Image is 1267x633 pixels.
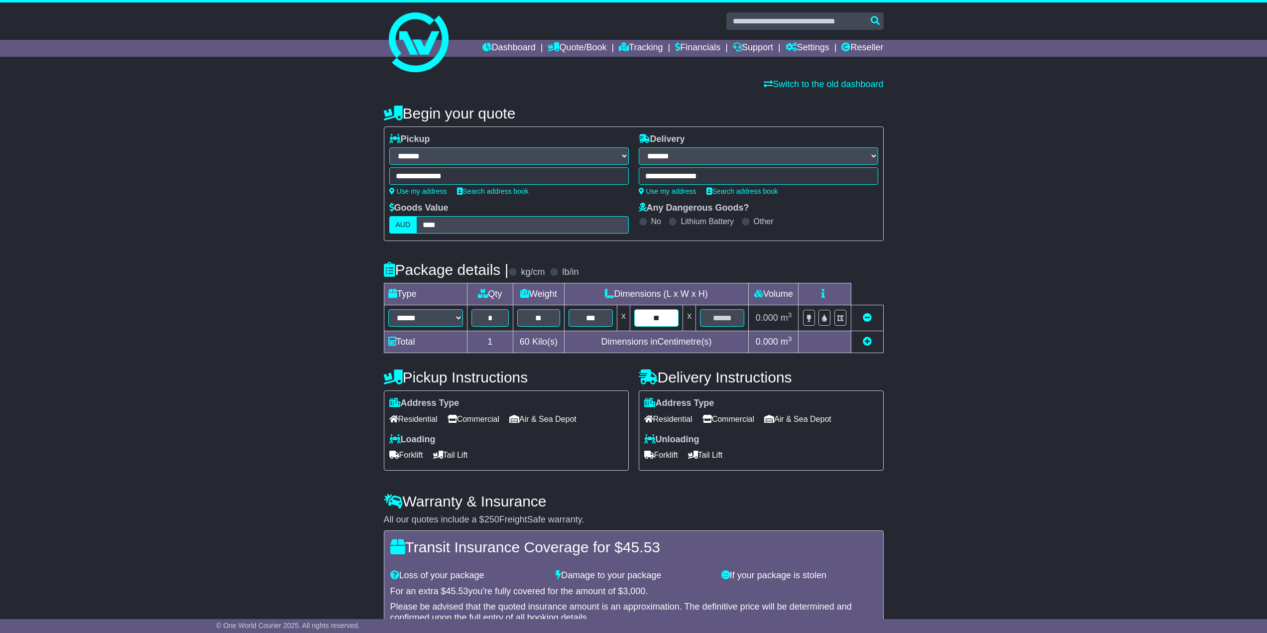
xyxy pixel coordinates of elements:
[384,105,884,122] h4: Begin your quote
[702,411,754,427] span: Commercial
[509,411,576,427] span: Air & Sea Depot
[764,79,883,89] a: Switch to the old dashboard
[623,586,645,596] span: 3,000
[688,447,723,463] span: Tail Lift
[389,434,436,445] label: Loading
[756,313,778,323] span: 0.000
[617,305,630,331] td: x
[788,335,792,343] sup: 3
[551,570,716,581] div: Damage to your package
[389,203,449,214] label: Goods Value
[564,283,749,305] td: Dimensions (L x W x H)
[623,539,660,555] span: 45.53
[384,493,884,509] h4: Warranty & Insurance
[389,216,417,234] label: AUD
[644,411,692,427] span: Residential
[733,40,773,57] a: Support
[863,337,872,347] a: Add new item
[482,40,536,57] a: Dashboard
[562,267,578,278] label: lb/in
[513,331,565,353] td: Kilo(s)
[390,586,877,597] div: For an extra $ you're fully covered for the amount of $ .
[756,337,778,347] span: 0.000
[216,622,360,630] span: © One World Courier 2025. All rights reserved.
[390,539,877,555] h4: Transit Insurance Coverage for $
[467,331,513,353] td: 1
[841,40,883,57] a: Reseller
[389,447,423,463] span: Forklift
[644,434,699,445] label: Unloading
[644,398,714,409] label: Address Type
[706,187,778,195] a: Search address book
[639,203,749,214] label: Any Dangerous Goods?
[564,331,749,353] td: Dimensions in Centimetre(s)
[389,134,430,145] label: Pickup
[786,40,829,57] a: Settings
[446,586,468,596] span: 45.53
[389,187,447,195] a: Use my address
[384,261,509,278] h4: Package details |
[513,283,565,305] td: Weight
[484,514,499,524] span: 250
[683,305,696,331] td: x
[457,187,529,195] a: Search address book
[749,283,799,305] td: Volume
[675,40,720,57] a: Financials
[764,411,831,427] span: Air & Sea Depot
[384,331,467,353] td: Total
[788,311,792,319] sup: 3
[781,337,792,347] span: m
[389,411,438,427] span: Residential
[781,313,792,323] span: m
[433,447,468,463] span: Tail Lift
[619,40,663,57] a: Tracking
[385,570,551,581] div: Loss of your package
[651,217,661,226] label: No
[639,134,685,145] label: Delivery
[639,369,884,385] h4: Delivery Instructions
[681,217,734,226] label: Lithium Battery
[384,283,467,305] td: Type
[390,602,877,623] div: Please be advised that the quoted insurance amount is an approximation. The definitive price will...
[448,411,499,427] span: Commercial
[467,283,513,305] td: Qty
[754,217,774,226] label: Other
[716,570,882,581] div: If your package is stolen
[520,337,530,347] span: 60
[384,369,629,385] h4: Pickup Instructions
[863,313,872,323] a: Remove this item
[639,187,696,195] a: Use my address
[548,40,606,57] a: Quote/Book
[521,267,545,278] label: kg/cm
[389,398,460,409] label: Address Type
[384,514,884,525] div: All our quotes include a $ FreightSafe warranty.
[644,447,678,463] span: Forklift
